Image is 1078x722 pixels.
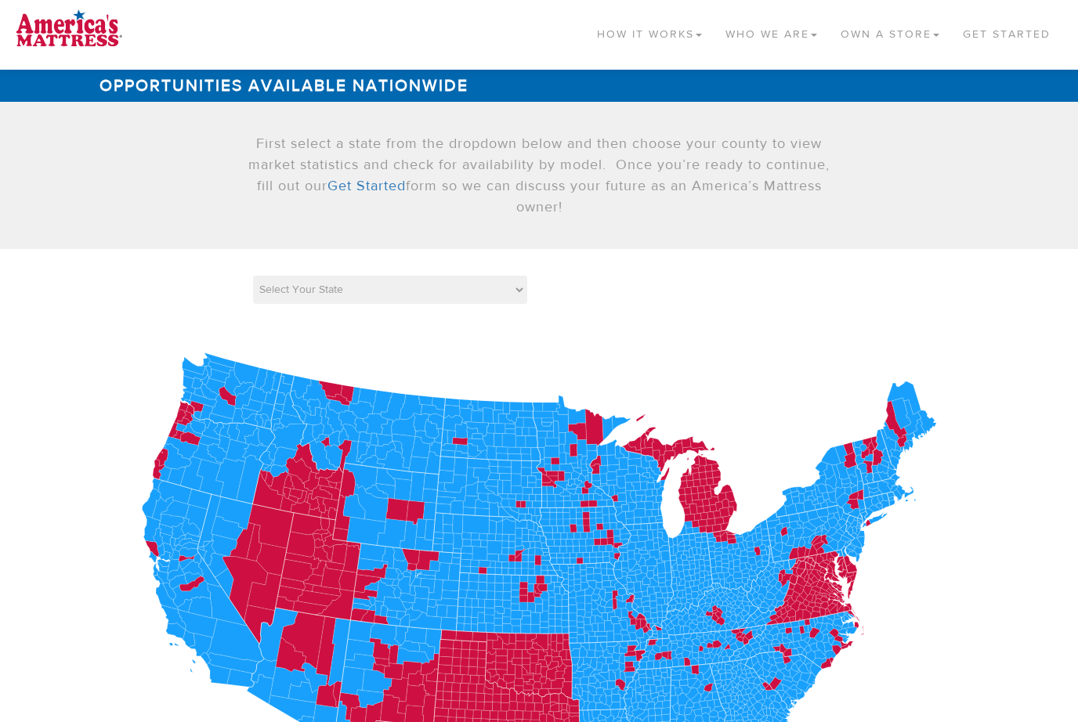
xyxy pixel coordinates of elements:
a: How It Works [585,8,714,54]
a: Who We Are [714,8,829,54]
a: Get Started [951,8,1062,54]
a: Get Started [327,177,406,195]
img: logo [16,8,122,47]
p: First select a state from the dropdown below and then choose your county to view market statistic... [245,133,833,218]
a: Own a Store [829,8,951,54]
h1: Opportunities Available Nationwide [92,70,986,102]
